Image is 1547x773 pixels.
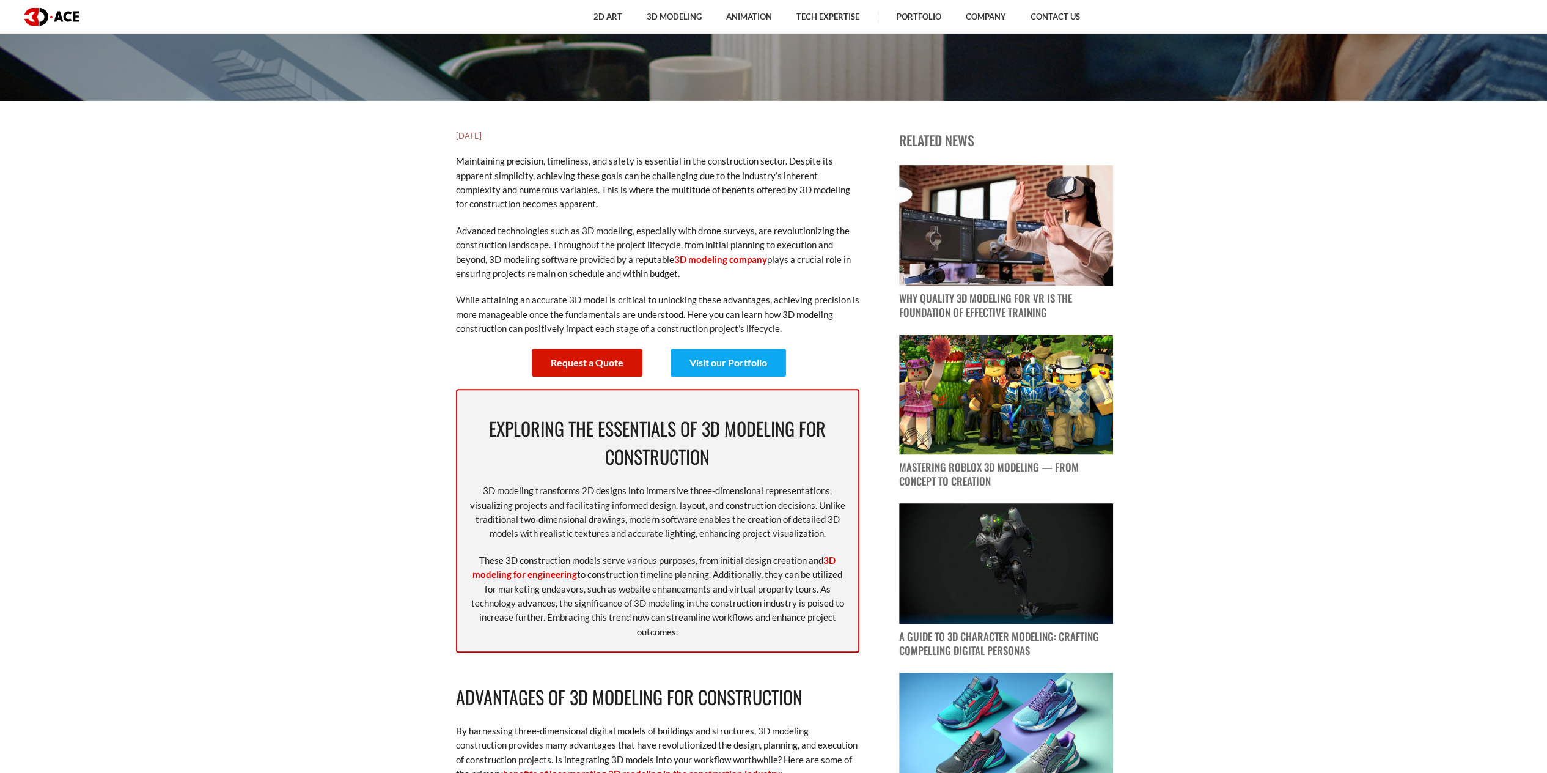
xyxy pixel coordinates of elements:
[469,484,846,541] p: 3D modeling transforms 2D designs into immersive three-dimensional representations, visualizing p...
[899,292,1113,320] p: Why Quality 3D Modeling for VR Is the Foundation of Effective Training
[899,130,1113,150] p: Related news
[671,349,786,377] a: Visit our Portfolio
[899,165,1113,320] a: blog post image Why Quality 3D Modeling for VR Is the Foundation of Effective Training
[456,130,859,142] h5: [DATE]
[899,335,1113,455] img: blog post image
[899,460,1113,489] p: Mastering Roblox 3D Modeling — From Concept to Creation
[899,165,1113,286] img: blog post image
[532,349,642,377] a: Request a Quote
[456,224,859,281] p: Advanced technologies such as 3D modeling, especially with drone surveys, are revolutionizing the...
[899,503,1113,658] a: blog post image A Guide to 3D Character Modeling: Crafting Compelling Digital Personas
[674,254,767,265] a: 3D modeling company
[899,503,1113,624] img: blog post image
[899,630,1113,658] p: A Guide to 3D Character Modeling: Crafting Compelling Digital Personas
[899,335,1113,489] a: blog post image Mastering Roblox 3D Modeling — From Concept to Creation
[469,415,846,472] h2: Exploring the Essentials of 3D Modeling for Construction
[24,8,79,26] img: logo dark
[469,553,846,639] p: These 3D construction models serve various purposes, from initial design creation and to construc...
[456,683,859,712] h2: Advantages of 3D Modeling for Construction
[456,293,859,336] p: While attaining an accurate 3D model is critical to unlocking these advantages, achieving precisi...
[456,154,859,212] p: Maintaining precision, timeliness, and safety is essential in the construction sector. Despite it...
